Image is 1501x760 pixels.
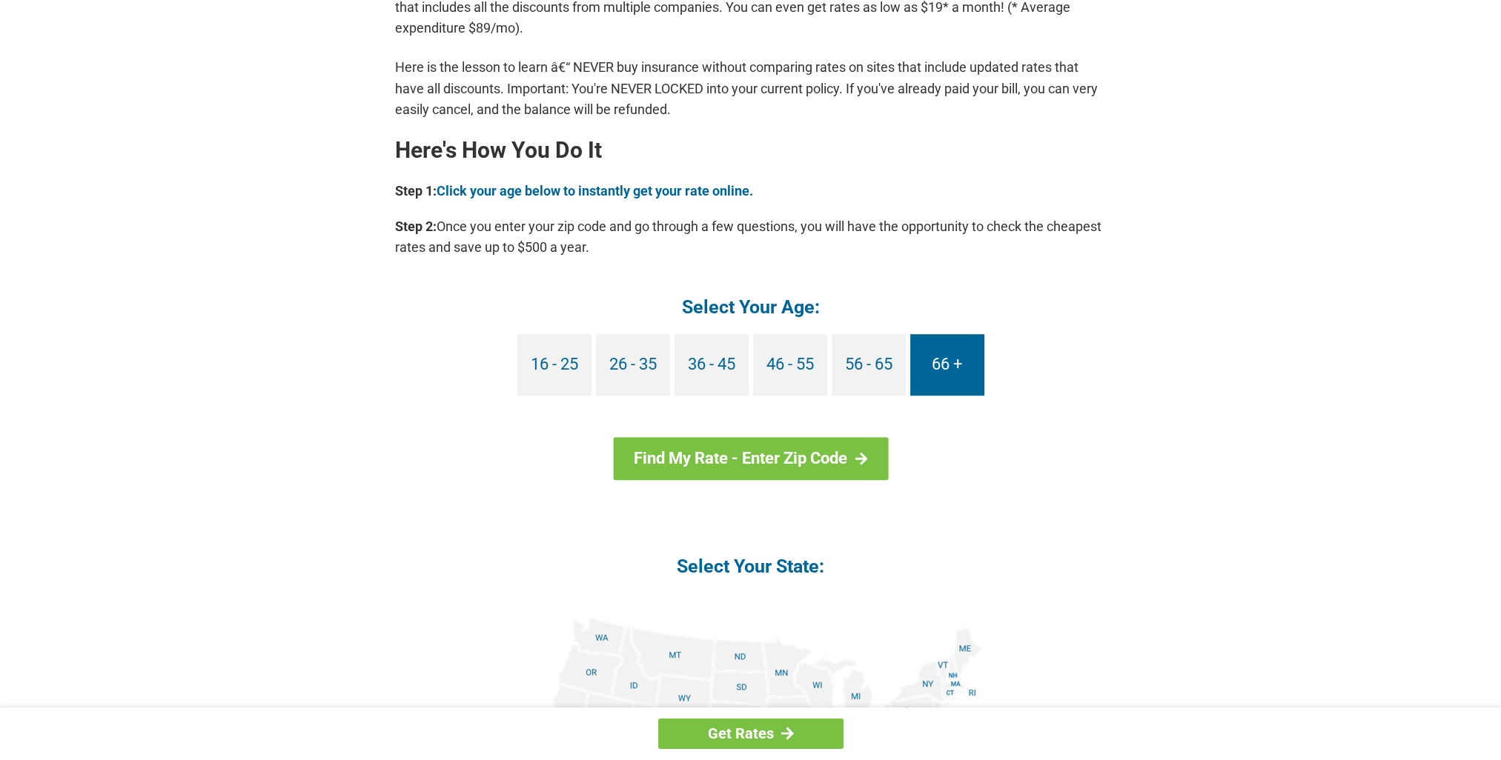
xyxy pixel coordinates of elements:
[517,334,592,396] a: 16 - 25
[675,334,749,396] a: 36 - 45
[753,334,827,396] a: 46 - 55
[437,183,753,199] a: Click your age below to instantly get your rate online.
[395,57,1107,119] p: Here is the lesson to learn â€“ NEVER buy insurance without comparing rates on sites that include...
[658,719,844,749] a: Get Rates
[832,334,906,396] a: 56 - 65
[596,334,670,396] a: 26 - 35
[395,295,1107,319] h4: Select Your Age:
[395,554,1107,579] h4: Select Your State:
[910,334,984,396] a: 66 +
[613,437,888,480] a: Find My Rate - Enter Zip Code
[395,183,437,199] b: Step 1:
[395,216,1107,258] p: Once you enter your zip code and go through a few questions, you will have the opportunity to che...
[395,139,1107,162] h2: Here's How You Do It
[395,219,437,234] b: Step 2:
